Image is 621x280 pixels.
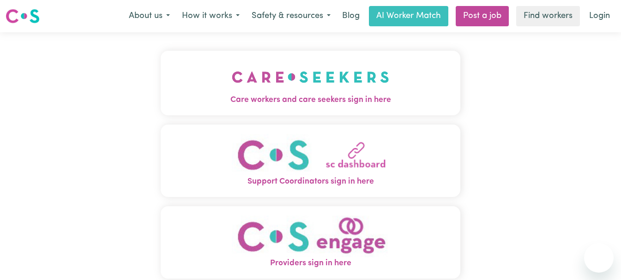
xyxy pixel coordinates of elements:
button: Safety & resources [246,6,337,26]
button: Care workers and care seekers sign in here [161,51,460,115]
iframe: Button to launch messaging window [584,243,614,273]
span: Care workers and care seekers sign in here [161,94,460,106]
span: Support Coordinators sign in here [161,176,460,188]
a: Post a job [456,6,509,26]
span: Providers sign in here [161,257,460,269]
button: Providers sign in here [161,206,460,279]
button: How it works [176,6,246,26]
a: Find workers [516,6,580,26]
a: Careseekers logo [6,6,40,27]
a: AI Worker Match [369,6,448,26]
button: About us [123,6,176,26]
a: Login [584,6,615,26]
img: Careseekers logo [6,8,40,24]
button: Support Coordinators sign in here [161,125,460,197]
a: Blog [337,6,365,26]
